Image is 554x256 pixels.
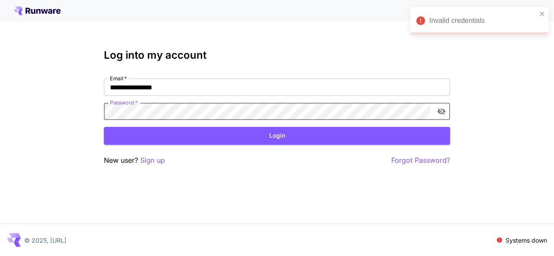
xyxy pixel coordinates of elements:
button: Forgot Password? [391,155,450,166]
button: toggle password visibility [434,104,449,119]
div: Invalid credentials [429,16,537,26]
button: Sign up [140,155,165,166]
p: New user? [104,155,165,166]
label: Password [110,99,138,106]
button: close [539,10,545,17]
label: Email [110,75,127,82]
p: Systems down [506,236,547,245]
p: © 2025, [URL] [24,236,66,245]
button: Login [104,127,450,145]
h3: Log into my account [104,49,450,61]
